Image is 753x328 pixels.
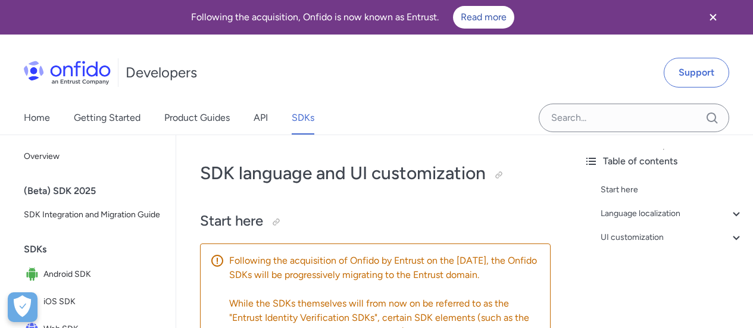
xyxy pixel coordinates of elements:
div: (Beta) SDK 2025 [24,179,171,203]
span: iOS SDK [43,293,161,310]
a: Support [664,58,729,88]
div: Cookie Preferences [8,292,38,322]
input: Onfido search input field [539,104,729,132]
a: IconAndroid SDKAndroid SDK [19,261,166,288]
img: IconAndroid SDK [24,266,43,283]
a: Home [24,101,50,135]
button: Open Preferences [8,292,38,322]
a: Getting Started [74,101,140,135]
img: Onfido Logo [24,61,111,85]
a: SDK Integration and Migration Guide [19,203,166,227]
a: Product Guides [164,101,230,135]
h1: Developers [126,63,197,82]
span: Android SDK [43,266,161,283]
a: SDKs [292,101,314,135]
span: SDK Integration and Migration Guide [24,208,161,222]
span: Overview [24,149,161,164]
div: SDKs [24,238,171,261]
a: API [254,101,268,135]
a: Overview [19,145,166,168]
a: IconiOS SDKiOS SDK [19,289,166,315]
